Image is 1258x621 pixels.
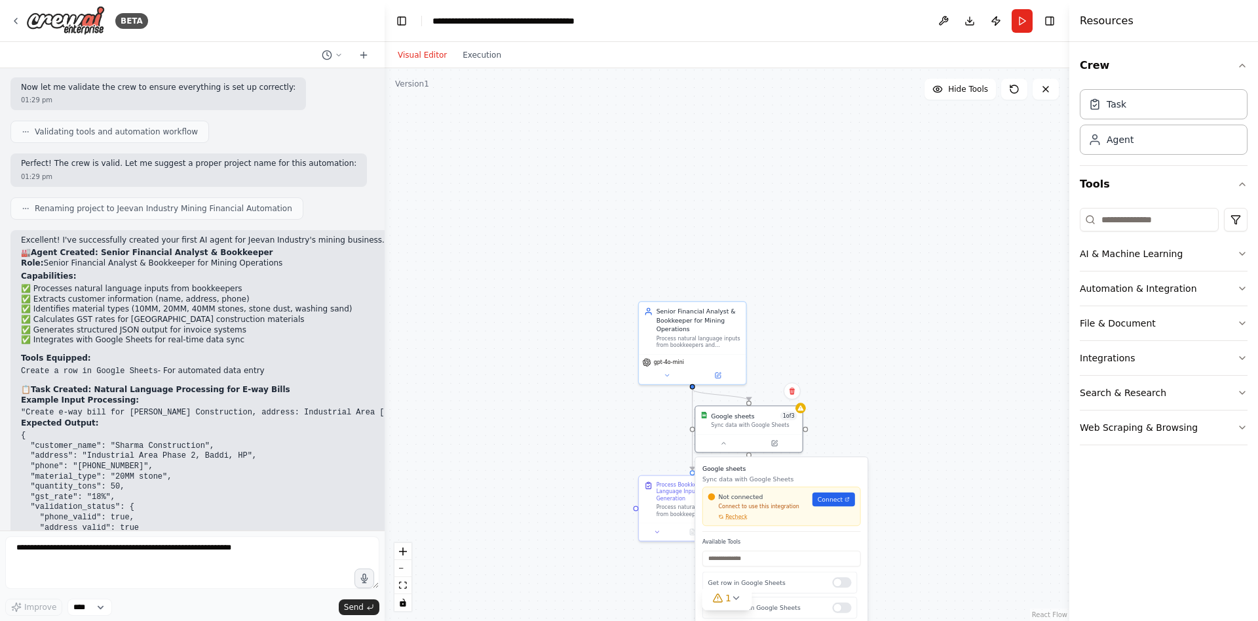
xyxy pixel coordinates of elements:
[353,47,374,63] button: Start a new chat
[708,503,807,510] p: Connect to use this integration
[695,405,803,452] div: Google SheetsGoogle sheets1of3Sync data with Google SheetsGoogle sheetsSync data with Google Shee...
[725,513,747,521] span: Recheck
[21,271,76,281] strong: Capabilities:
[21,366,729,377] li: - For automated data entry
[708,513,748,521] button: Recheck
[1080,166,1248,203] button: Tools
[711,422,797,429] div: Sync data with Google Sheets
[392,12,411,30] button: Hide left sidebar
[688,390,753,401] g: Edge from 6f03c95e-ba0b-4946-a714-ee95b7ff259a to d3c04a55-be34-4c88-a476-ddfadb0d3208
[702,538,860,546] label: Available Tools
[948,84,988,94] span: Hide Tools
[339,599,379,615] button: Send
[21,385,729,395] h2: 📋
[638,475,747,542] div: Process Bookkeeper Natural Language Input for E-way Bill GenerationProcess natural language input...
[1080,306,1248,340] button: File & Document
[21,294,729,305] li: ✅ Extracts customer information (name, address, phone)
[21,248,729,258] h2: 🏭
[394,560,411,577] button: zoom out
[1040,12,1059,30] button: Hide right sidebar
[1080,376,1248,410] button: Search & Research
[21,325,729,336] li: ✅ Generates structured JSON output for invoice systems
[31,385,290,394] strong: Task Created: Natural Language Processing for E-way Bills
[21,258,44,268] strong: Role:
[818,495,843,504] span: Connect
[35,203,292,214] span: Renaming project to Jeevan Industry Mining Financial Automation
[657,504,741,517] div: Process natural language inputs from bookkeepers to extract customer information and material det...
[708,578,826,587] p: Get row in Google Sheets
[657,307,741,333] div: Senior Financial Analyst & Bookkeeper for Mining Operations
[455,47,509,63] button: Execution
[1080,341,1248,375] button: Integrations
[354,569,374,588] button: Click to speak your automation idea
[1080,47,1248,84] button: Crew
[394,577,411,594] button: fit view
[693,371,742,381] button: Open in side panel
[657,335,741,349] div: Process natural language inputs from bookkeepers and automate invoice generation, e-way bills, an...
[654,359,684,366] span: gpt-4o-mini
[395,79,429,89] div: Version 1
[21,431,257,553] code: { "customer_name": "Sharma Construction", "address": "Industrial Area Phase 2, Baddi, HP", "phone...
[21,95,295,105] div: 01:29 pm
[725,591,731,605] span: 1
[344,602,364,612] span: Send
[750,438,799,449] button: Open in side panel
[21,408,729,417] code: "Create e-way bill for [PERSON_NAME] Construction, address: Industrial Area [GEOGRAPHIC_DATA], ph...
[21,395,139,405] strong: Example Input Processing:
[1080,13,1134,29] h4: Resources
[21,353,91,363] strong: Tools Equipped:
[21,235,729,246] p: Excellent! I've successfully created your first AI agent for Jeevan Industry's mining business. H...
[784,382,801,399] button: Delete node
[24,602,56,612] span: Improve
[390,47,455,63] button: Visual Editor
[1080,84,1248,165] div: Crew
[700,412,708,419] img: Google Sheets
[394,594,411,611] button: toggle interactivity
[31,248,273,257] strong: Agent Created: Senior Financial Analyst & Bookkeeper
[21,159,356,169] p: Perfect! The crew is valid. Let me suggest a proper project name for this automation:
[638,301,747,385] div: Senior Financial Analyst & Bookkeeper for Mining OperationsProcess natural language inputs from b...
[21,258,729,269] p: Senior Financial Analyst & Bookkeeper for Mining Operations
[1032,611,1067,618] a: React Flow attribution
[702,475,860,483] p: Sync data with Google Sheets
[1080,237,1248,271] button: AI & Machine Learning
[711,412,754,420] div: Google sheets
[1080,411,1248,445] button: Web Scraping & Browsing
[21,335,729,346] li: ✅ Integrates with Google Sheets for real-time data sync
[1107,98,1126,111] div: Task
[5,599,62,616] button: Improve
[719,492,763,501] span: Not connected
[21,304,729,315] li: ✅ Identifies material types (10MM, 20MM, 40MM stones, stone dust, washing sand)
[26,6,105,35] img: Logo
[702,464,860,473] h3: Google sheets
[702,586,752,611] button: 1
[21,418,99,428] strong: Expected Output:
[657,481,741,502] div: Process Bookkeeper Natural Language Input for E-way Bill Generation
[394,543,411,560] button: zoom in
[35,127,198,137] span: Validating tools and automation workflow
[812,492,855,506] a: Connect
[115,13,148,29] div: BETA
[708,603,826,612] p: Create a row in Google Sheets
[780,412,797,420] span: Number of enabled actions
[1080,271,1248,306] button: Automation & Integration
[924,79,996,100] button: Hide Tools
[1107,133,1134,146] div: Agent
[21,315,729,325] li: ✅ Calculates GST rates for [GEOGRAPHIC_DATA] construction materials
[21,172,356,182] div: 01:29 pm
[432,14,580,28] nav: breadcrumb
[1080,203,1248,456] div: Tools
[21,284,729,294] li: ✅ Processes natural language inputs from bookkeepers
[21,367,158,376] code: Create a row in Google Sheets
[21,83,295,93] p: Now let me validate the crew to ensure everything is set up correctly:
[674,527,711,537] button: No output available
[316,47,348,63] button: Switch to previous chat
[394,543,411,611] div: React Flow controls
